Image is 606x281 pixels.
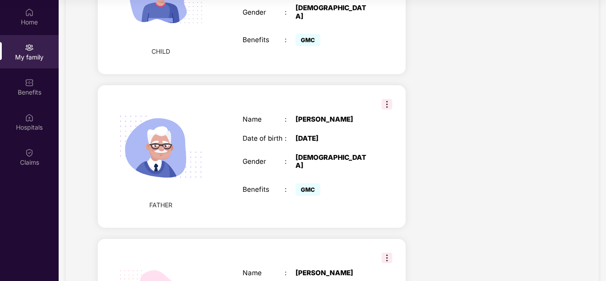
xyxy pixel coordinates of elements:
img: svg+xml;base64,PHN2ZyBpZD0iQmVuZWZpdHMiIHhtbG5zPSJodHRwOi8vd3d3LnczLm9yZy8yMDAwL3N2ZyIgd2lkdGg9Ij... [25,78,34,87]
div: Name [243,269,285,277]
img: svg+xml;base64,PHN2ZyB3aWR0aD0iMzIiIGhlaWdodD0iMzIiIHZpZXdCb3g9IjAgMCAzMiAzMiIgZmlsbD0ibm9uZSIgeG... [382,253,392,263]
span: GMC [295,34,320,46]
div: Benefits [243,36,285,44]
div: Gender [243,158,285,166]
div: [PERSON_NAME] [295,115,370,123]
div: : [285,135,295,142]
div: [DATE] [295,135,370,142]
span: CHILD [151,47,170,56]
img: svg+xml;base64,PHN2ZyBpZD0iQ2xhaW0iIHhtbG5zPSJodHRwOi8vd3d3LnczLm9yZy8yMDAwL3N2ZyIgd2lkdGg9IjIwIi... [25,148,34,157]
img: svg+xml;base64,PHN2ZyB3aWR0aD0iMjAiIGhlaWdodD0iMjAiIHZpZXdCb3g9IjAgMCAyMCAyMCIgZmlsbD0ibm9uZSIgeG... [25,43,34,52]
span: GMC [295,183,320,196]
div: : [285,36,295,44]
div: [DEMOGRAPHIC_DATA] [295,154,370,170]
div: Benefits [243,186,285,194]
img: svg+xml;base64,PHN2ZyBpZD0iSG9tZSIgeG1sbnM9Imh0dHA6Ly93d3cudzMub3JnLzIwMDAvc3ZnIiB3aWR0aD0iMjAiIG... [25,8,34,17]
img: svg+xml;base64,PHN2ZyB4bWxucz0iaHR0cDovL3d3dy53My5vcmcvMjAwMC9zdmciIHhtbG5zOnhsaW5rPSJodHRwOi8vd3... [108,94,214,200]
div: : [285,186,295,194]
div: Name [243,115,285,123]
div: Date of birth [243,135,285,142]
img: svg+xml;base64,PHN2ZyBpZD0iSG9zcGl0YWxzIiB4bWxucz0iaHR0cDovL3d3dy53My5vcmcvMjAwMC9zdmciIHdpZHRoPS... [25,113,34,122]
div: [PERSON_NAME] [295,269,370,277]
span: FATHER [149,200,172,210]
div: : [285,269,295,277]
div: : [285,8,295,16]
img: svg+xml;base64,PHN2ZyB3aWR0aD0iMzIiIGhlaWdodD0iMzIiIHZpZXdCb3g9IjAgMCAzMiAzMiIgZmlsbD0ibm9uZSIgeG... [382,99,392,110]
div: Gender [243,8,285,16]
div: : [285,158,295,166]
div: [DEMOGRAPHIC_DATA] [295,4,370,20]
div: : [285,115,295,123]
